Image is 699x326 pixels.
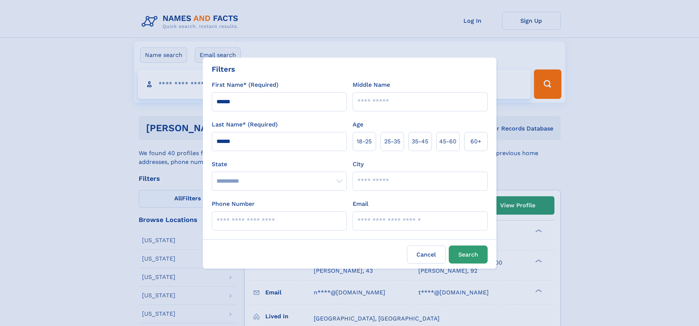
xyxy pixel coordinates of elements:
[412,137,428,146] span: 35‑45
[449,246,488,264] button: Search
[407,246,446,264] label: Cancel
[353,120,363,129] label: Age
[212,80,278,89] label: First Name* (Required)
[212,64,235,75] div: Filters
[353,200,368,208] label: Email
[212,200,255,208] label: Phone Number
[357,137,372,146] span: 18‑25
[212,120,278,129] label: Last Name* (Required)
[353,160,364,169] label: City
[384,137,400,146] span: 25‑35
[470,137,481,146] span: 60+
[212,160,347,169] label: State
[439,137,456,146] span: 45‑60
[353,80,390,89] label: Middle Name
